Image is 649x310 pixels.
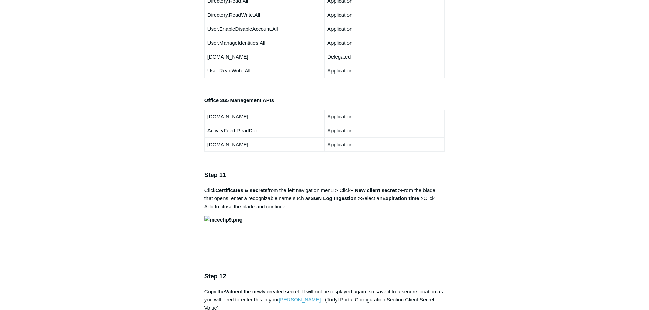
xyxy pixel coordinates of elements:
td: ActivityFeed.ReadDlp [204,124,324,138]
td: Application [324,124,444,138]
td: Application [324,110,444,124]
td: Directory.ReadWrite.All [204,8,324,22]
img: mceclip9.png [204,216,243,224]
strong: Expiration time > [382,195,423,201]
p: Click from the left navigation menu > Click From the blade that opens, enter a recognizable name ... [204,186,445,211]
h3: Step 11 [204,170,445,180]
td: Application [324,36,444,50]
strong: Value [225,289,238,294]
a: [PERSON_NAME] [279,297,321,303]
td: User.ManageIdentities.All [204,36,324,50]
td: [DOMAIN_NAME] [204,110,324,124]
strong: Office 365 Management APIs [204,97,274,103]
strong: SGN Log Ingestion > [311,195,361,201]
td: Delegated [324,50,444,64]
td: Application [324,138,444,152]
td: [DOMAIN_NAME] [204,50,324,64]
td: User.ReadWrite.All [204,64,324,78]
td: Application [324,64,444,78]
strong: + New client secret > [351,187,401,193]
td: User.EnableDisableAccount.All [204,22,324,36]
strong: Certificates & secrets [215,187,267,193]
td: [DOMAIN_NAME] [204,138,324,152]
td: Application [324,8,444,22]
h3: Step 12 [204,272,445,281]
td: Application [324,22,444,36]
